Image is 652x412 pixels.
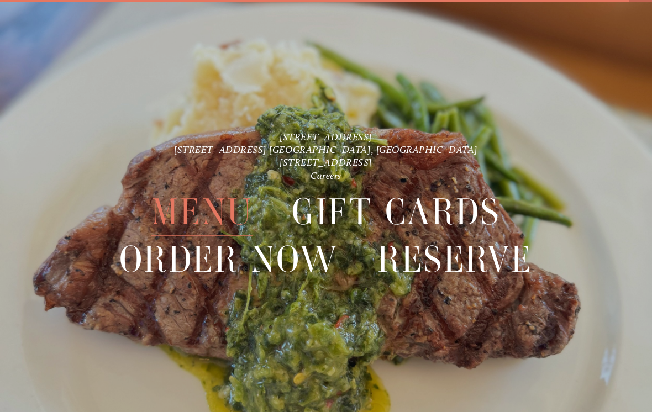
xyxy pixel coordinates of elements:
a: [STREET_ADDRESS] [GEOGRAPHIC_DATA], [GEOGRAPHIC_DATA] [174,144,478,155]
a: [STREET_ADDRESS] [280,131,372,142]
a: Careers [311,170,341,181]
a: Gift Cards [292,188,500,235]
a: Order Now [119,236,338,283]
a: Reserve [377,236,533,283]
a: [STREET_ADDRESS] [280,157,372,168]
a: Menu [151,188,253,235]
